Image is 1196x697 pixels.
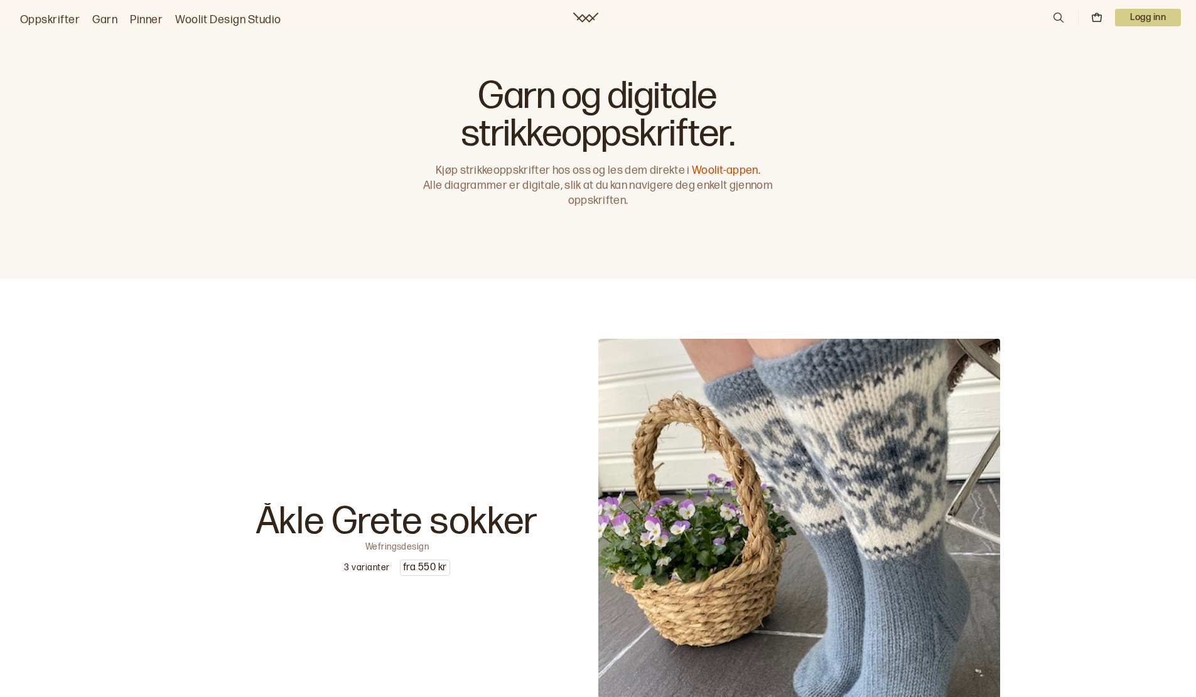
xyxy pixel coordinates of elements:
p: fra 550 kr [401,560,450,575]
a: Woolit-appen. [692,164,760,177]
button: User dropdown [1115,9,1181,26]
a: Pinner [130,11,163,29]
h1: Garn og digitale strikkeoppskrifter. [418,78,779,153]
p: Wefringsdesign [365,541,429,550]
p: Logg inn [1115,9,1181,26]
p: Kjøp strikkeoppskrifter hos oss og les dem direkte i Alle diagrammer er digitale, slik at du kan ... [418,163,779,208]
a: Woolit [573,13,598,23]
a: Oppskrifter [20,11,80,29]
p: 3 varianter [344,561,389,574]
p: Åkle Grete sokker [256,503,539,541]
a: Woolit Design Studio [175,11,281,29]
a: Garn [92,11,117,29]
